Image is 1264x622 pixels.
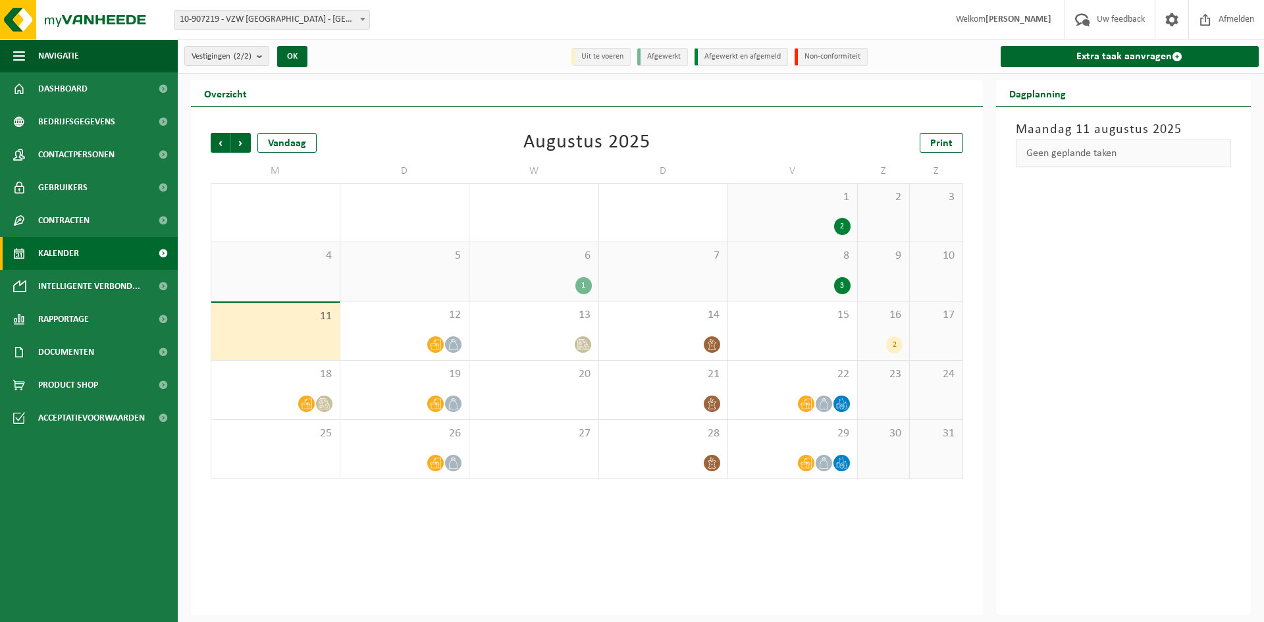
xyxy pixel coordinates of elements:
span: 19 [347,367,463,382]
td: Z [858,159,910,183]
div: Geen geplande taken [1016,140,1232,167]
td: W [469,159,599,183]
span: 17 [916,308,955,323]
span: Navigatie [38,39,79,72]
span: Contracten [38,204,90,237]
span: 10-907219 - VZW SINT-LIEVENSPOORT - GENT [174,10,370,30]
span: 18 [218,367,333,382]
span: 23 [864,367,903,382]
div: Vandaag [257,133,317,153]
span: 15 [735,308,851,323]
a: Print [920,133,963,153]
td: V [728,159,858,183]
span: Contactpersonen [38,138,115,171]
span: Volgende [231,133,251,153]
span: Gebruikers [38,171,88,204]
span: Intelligente verbond... [38,270,140,303]
span: 30 [476,190,592,205]
span: 20 [476,367,592,382]
span: Print [930,138,953,149]
h2: Dagplanning [996,80,1079,106]
span: 4 [218,249,333,263]
span: Product Shop [38,369,98,402]
span: 10 [916,249,955,263]
h3: Maandag 11 augustus 2025 [1016,120,1232,140]
span: 27 [476,427,592,441]
span: Acceptatievoorwaarden [38,402,145,434]
div: 1 [575,277,592,294]
span: 25 [218,427,333,441]
div: 2 [834,218,851,235]
div: 3 [834,277,851,294]
button: OK [277,46,307,67]
span: 24 [916,367,955,382]
span: 16 [864,308,903,323]
span: 3 [916,190,955,205]
span: 2 [864,190,903,205]
span: 1 [735,190,851,205]
count: (2/2) [234,52,251,61]
span: 29 [735,427,851,441]
td: Z [910,159,962,183]
span: 9 [864,249,903,263]
span: 28 [218,190,333,205]
span: Dashboard [38,72,88,105]
span: Vorige [211,133,230,153]
span: 31 [606,190,722,205]
span: 26 [347,427,463,441]
span: 12 [347,308,463,323]
span: 11 [218,309,333,324]
button: Vestigingen(2/2) [184,46,269,66]
span: 8 [735,249,851,263]
li: Non-conformiteit [795,48,868,66]
span: 21 [606,367,722,382]
h2: Overzicht [191,80,260,106]
span: Vestigingen [192,47,251,66]
span: 5 [347,249,463,263]
span: 31 [916,427,955,441]
span: 13 [476,308,592,323]
div: 2 [886,336,903,353]
td: M [211,159,340,183]
li: Afgewerkt en afgemeld [695,48,788,66]
span: 7 [606,249,722,263]
li: Uit te voeren [571,48,631,66]
span: 22 [735,367,851,382]
span: 6 [476,249,592,263]
span: Kalender [38,237,79,270]
span: Bedrijfsgegevens [38,105,115,138]
li: Afgewerkt [637,48,688,66]
div: Augustus 2025 [523,133,650,153]
span: Rapportage [38,303,89,336]
span: 14 [606,308,722,323]
span: 10-907219 - VZW SINT-LIEVENSPOORT - GENT [174,11,369,29]
strong: [PERSON_NAME] [986,14,1051,24]
span: Documenten [38,336,94,369]
td: D [599,159,729,183]
span: 28 [606,427,722,441]
a: Extra taak aanvragen [1001,46,1259,67]
td: D [340,159,470,183]
span: 30 [864,427,903,441]
span: 29 [347,190,463,205]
